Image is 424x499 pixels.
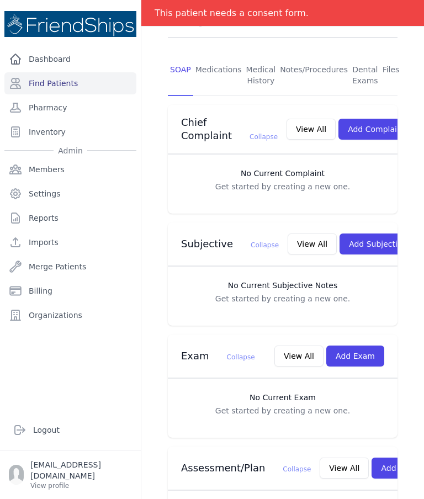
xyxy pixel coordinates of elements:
[179,168,386,179] h3: No Current Complaint
[179,392,386,403] h3: No Current Exam
[181,461,311,475] h3: Assessment/Plan
[168,55,397,96] nav: Tabs
[340,233,416,254] button: Add Subjective
[4,256,136,278] a: Merge Patients
[244,55,278,96] a: Medical History
[193,55,244,96] a: Medications
[288,233,337,254] button: View All
[4,48,136,70] a: Dashboard
[181,349,255,363] h3: Exam
[4,158,136,181] a: Members
[4,121,136,143] a: Inventory
[181,237,279,251] h3: Subjective
[338,119,414,140] button: Add Complaint
[4,207,136,229] a: Reports
[274,346,324,367] button: View All
[179,405,386,416] p: Get started by creating a new one.
[9,419,132,441] a: Logout
[283,465,311,473] span: Collapse
[287,119,336,140] button: View All
[168,55,193,96] a: SOAP
[179,181,386,192] p: Get started by creating a new one.
[181,116,278,142] h3: Chief Complaint
[4,280,136,302] a: Billing
[179,293,386,304] p: Get started by creating a new one.
[326,346,384,367] button: Add Exam
[372,458,424,479] button: Add Plan
[278,55,350,96] a: Notes/Procedures
[227,353,255,361] span: Collapse
[30,481,132,490] p: View profile
[4,97,136,119] a: Pharmacy
[30,459,132,481] p: [EMAIL_ADDRESS][DOMAIN_NAME]
[4,72,136,94] a: Find Patients
[251,241,279,249] span: Collapse
[4,304,136,326] a: Organizations
[54,145,87,156] span: Admin
[380,55,402,96] a: Files
[350,55,380,96] a: Dental Exams
[4,231,136,253] a: Imports
[9,459,132,490] a: [EMAIL_ADDRESS][DOMAIN_NAME] View profile
[320,458,369,479] button: View All
[4,11,136,37] img: Medical Missions EMR
[4,183,136,205] a: Settings
[250,133,278,141] span: Collapse
[179,280,386,291] h3: No Current Subjective Notes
